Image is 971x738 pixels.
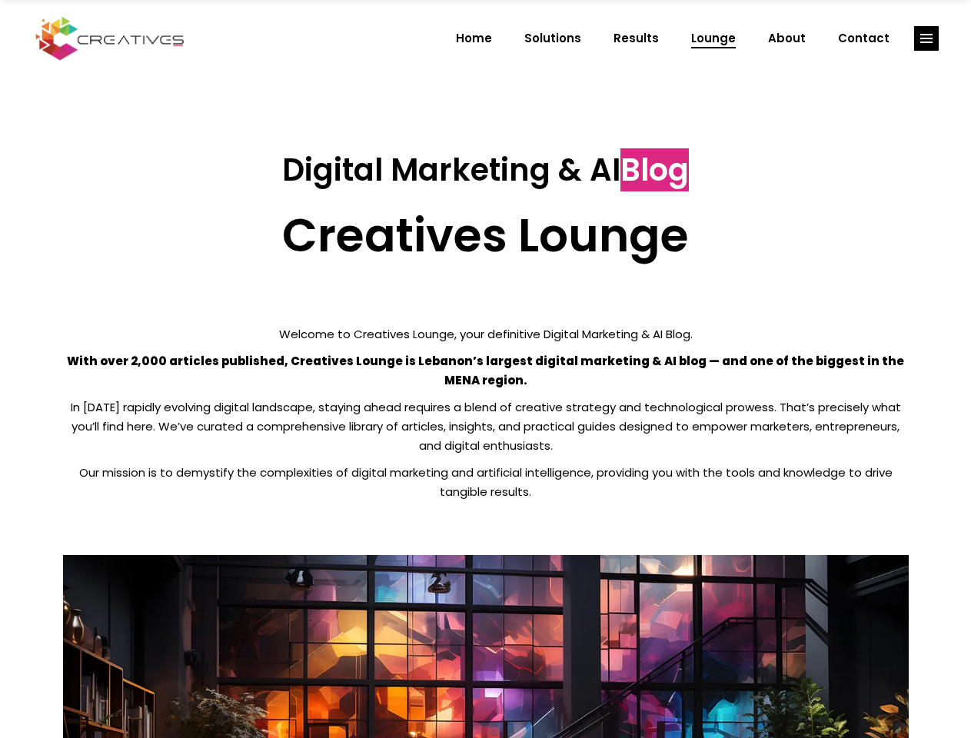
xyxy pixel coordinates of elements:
h3: Digital Marketing & AI [63,151,909,188]
span: Lounge [691,18,736,58]
a: Results [597,18,675,58]
p: Our mission is to demystify the complexities of digital marketing and artificial intelligence, pr... [63,463,909,501]
strong: With over 2,000 articles published, Creatives Lounge is Lebanon’s largest digital marketing & AI ... [67,353,904,388]
h2: Creatives Lounge [63,208,909,263]
p: Welcome to Creatives Lounge, your definitive Digital Marketing & AI Blog. [63,324,909,344]
img: Creatives [32,15,188,62]
a: Home [440,18,508,58]
span: Results [614,18,659,58]
a: link [914,26,939,51]
span: Blog [620,148,689,191]
span: Contact [838,18,890,58]
a: Solutions [508,18,597,58]
a: Contact [822,18,906,58]
a: About [752,18,822,58]
span: Home [456,18,492,58]
p: In [DATE] rapidly evolving digital landscape, staying ahead requires a blend of creative strategy... [63,397,909,455]
span: About [768,18,806,58]
span: Solutions [524,18,581,58]
a: Lounge [675,18,752,58]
